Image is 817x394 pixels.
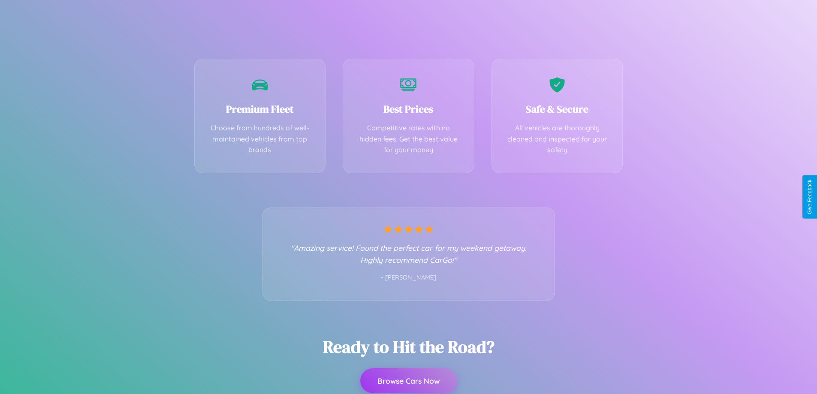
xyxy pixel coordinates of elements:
h2: Ready to Hit the Road? [323,335,494,358]
h3: Premium Fleet [208,102,313,116]
div: Give Feedback [807,180,813,214]
h3: Best Prices [356,102,461,116]
p: "Amazing service! Found the perfect car for my weekend getaway. Highly recommend CarGo!" [280,242,537,266]
button: Browse Cars Now [360,368,457,393]
p: All vehicles are thoroughly cleaned and inspected for your safety [505,123,610,156]
p: - [PERSON_NAME] [280,272,537,283]
p: Choose from hundreds of well-maintained vehicles from top brands [208,123,313,156]
h3: Safe & Secure [505,102,610,116]
p: Competitive rates with no hidden fees. Get the best value for your money [356,123,461,156]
